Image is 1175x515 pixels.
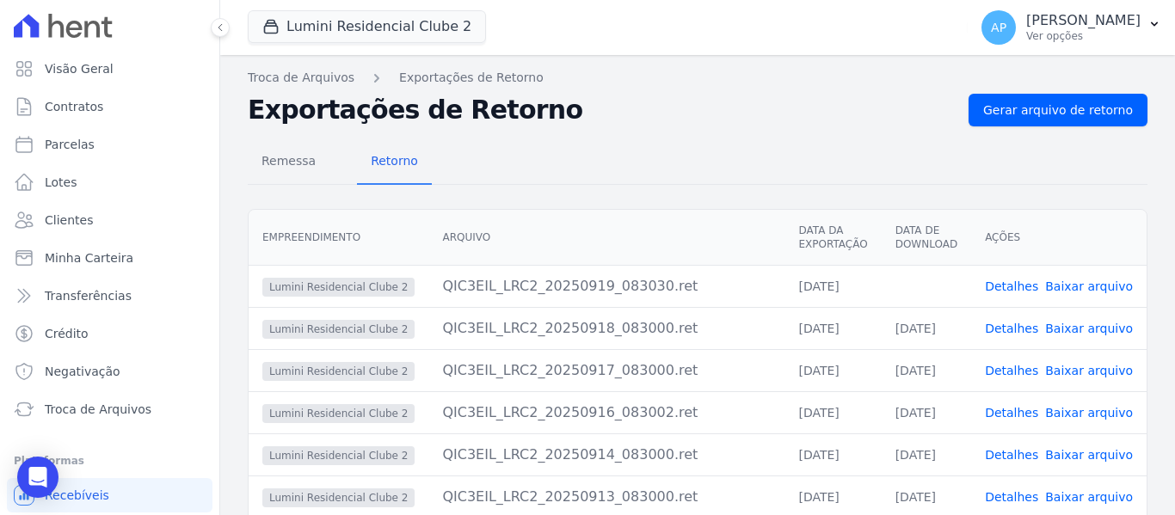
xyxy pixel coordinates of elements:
[7,478,212,512] a: Recebíveis
[248,140,329,185] a: Remessa
[428,210,784,266] th: Arquivo
[251,144,326,178] span: Remessa
[991,21,1006,34] span: AP
[45,363,120,380] span: Negativação
[7,354,212,389] a: Negativação
[248,69,354,87] a: Troca de Arquivos
[45,487,109,504] span: Recebíveis
[262,446,415,465] span: Lumini Residencial Clube 2
[442,402,771,423] div: QIC3EIL_LRC2_20250916_083002.ret
[357,140,432,185] a: Retorno
[45,325,89,342] span: Crédito
[45,60,114,77] span: Visão Geral
[971,210,1147,266] th: Ações
[1026,12,1141,29] p: [PERSON_NAME]
[985,279,1038,293] a: Detalhes
[1045,364,1133,377] a: Baixar arquivo
[985,448,1038,462] a: Detalhes
[262,404,415,423] span: Lumini Residencial Clube 2
[262,278,415,297] span: Lumini Residencial Clube 2
[248,140,432,185] nav: Tab selector
[45,287,132,304] span: Transferências
[442,444,771,465] div: QIC3EIL_LRC2_20250914_083000.ret
[45,401,151,418] span: Troca de Arquivos
[784,391,881,433] td: [DATE]
[7,203,212,237] a: Clientes
[784,349,881,391] td: [DATE]
[985,490,1038,504] a: Detalhes
[7,316,212,351] a: Crédito
[45,174,77,191] span: Lotes
[7,89,212,124] a: Contratos
[442,318,771,339] div: QIC3EIL_LRC2_20250918_083000.ret
[7,392,212,426] a: Troca de Arquivos
[360,144,428,178] span: Retorno
[968,3,1175,52] button: AP [PERSON_NAME] Ver opções
[45,249,133,267] span: Minha Carteira
[17,457,58,498] div: Open Intercom Messenger
[969,94,1147,126] a: Gerar arquivo de retorno
[262,362,415,381] span: Lumini Residencial Clube 2
[7,127,212,162] a: Parcelas
[248,10,486,43] button: Lumini Residencial Clube 2
[7,241,212,275] a: Minha Carteira
[442,487,771,507] div: QIC3EIL_LRC2_20250913_083000.ret
[882,349,971,391] td: [DATE]
[882,433,971,475] td: [DATE]
[784,210,881,266] th: Data da Exportação
[1045,322,1133,335] a: Baixar arquivo
[985,322,1038,335] a: Detalhes
[1045,448,1133,462] a: Baixar arquivo
[262,320,415,339] span: Lumini Residencial Clube 2
[248,69,1147,87] nav: Breadcrumb
[14,451,206,471] div: Plataformas
[784,433,881,475] td: [DATE]
[45,212,93,229] span: Clientes
[784,265,881,307] td: [DATE]
[983,101,1133,119] span: Gerar arquivo de retorno
[1026,29,1141,43] p: Ver opções
[7,52,212,86] a: Visão Geral
[7,165,212,199] a: Lotes
[249,210,428,266] th: Empreendimento
[985,364,1038,377] a: Detalhes
[248,95,955,126] h2: Exportações de Retorno
[262,488,415,507] span: Lumini Residencial Clube 2
[442,360,771,381] div: QIC3EIL_LRC2_20250917_083000.ret
[985,406,1038,420] a: Detalhes
[442,276,771,297] div: QIC3EIL_LRC2_20250919_083030.ret
[1045,279,1133,293] a: Baixar arquivo
[1045,490,1133,504] a: Baixar arquivo
[45,98,103,115] span: Contratos
[882,307,971,349] td: [DATE]
[882,210,971,266] th: Data de Download
[1045,406,1133,420] a: Baixar arquivo
[399,69,544,87] a: Exportações de Retorno
[7,279,212,313] a: Transferências
[882,391,971,433] td: [DATE]
[45,136,95,153] span: Parcelas
[784,307,881,349] td: [DATE]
